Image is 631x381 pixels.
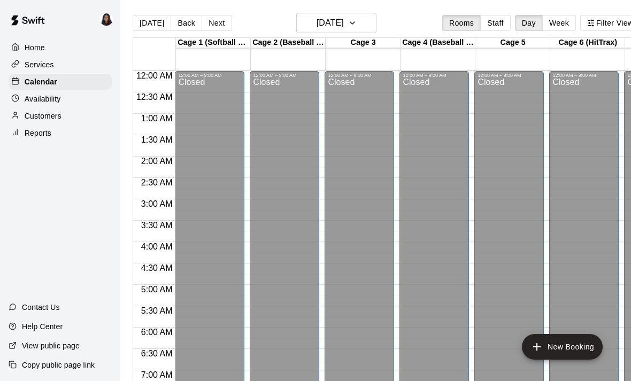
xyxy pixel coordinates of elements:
p: Contact Us [22,302,60,313]
span: 6:00 AM [138,328,175,337]
button: Week [542,15,576,31]
div: 12:00 AM – 9:00 AM [253,73,316,78]
p: Home [25,42,45,53]
span: 3:00 AM [138,199,175,208]
span: 2:30 AM [138,178,175,187]
a: Availability [9,91,112,107]
h6: [DATE] [317,15,344,30]
button: Staff [480,15,511,31]
div: Cage 2 (Baseball Pitching Machine) [251,38,326,48]
span: 7:00 AM [138,370,175,379]
a: Home [9,40,112,56]
span: 2:00 AM [138,157,175,166]
img: KaDedra Temple [100,13,113,26]
p: View public page [22,340,80,351]
span: 5:00 AM [138,285,175,294]
div: Cage 4 (Baseball Pitching Machine) [401,38,475,48]
div: 12:00 AM – 9:00 AM [552,73,615,78]
p: Reports [25,128,51,138]
p: Copy public page link [22,360,95,370]
p: Calendar [25,76,57,87]
p: Customers [25,111,61,121]
span: 1:30 AM [138,135,175,144]
button: Rooms [442,15,481,31]
div: 12:00 AM – 9:00 AM [478,73,541,78]
button: Back [171,15,202,31]
div: 12:00 AM – 9:00 AM [328,73,391,78]
div: 12:00 AM – 9:00 AM [178,73,241,78]
a: Reports [9,125,112,141]
a: Services [9,57,112,73]
button: Next [202,15,232,31]
span: 12:00 AM [134,71,175,80]
p: Availability [25,94,61,104]
span: 5:30 AM [138,306,175,315]
span: 1:00 AM [138,114,175,123]
span: 6:30 AM [138,349,175,358]
span: 12:30 AM [134,92,175,102]
a: Calendar [9,74,112,90]
div: Cage 1 (Softball Pitching Machine) [176,38,251,48]
button: [DATE] [296,13,376,33]
button: Day [515,15,543,31]
p: Help Center [22,321,63,332]
div: 12:00 AM – 9:00 AM [403,73,466,78]
button: add [522,334,603,360]
div: Cage 5 [475,38,550,48]
p: Services [25,59,54,70]
span: 3:30 AM [138,221,175,230]
div: Cage 3 [326,38,401,48]
button: [DATE] [133,15,171,31]
span: 4:30 AM [138,263,175,273]
span: 4:00 AM [138,242,175,251]
div: KaDedra Temple [98,9,120,30]
a: Customers [9,108,112,124]
div: Cage 6 (HitTrax) [550,38,625,48]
